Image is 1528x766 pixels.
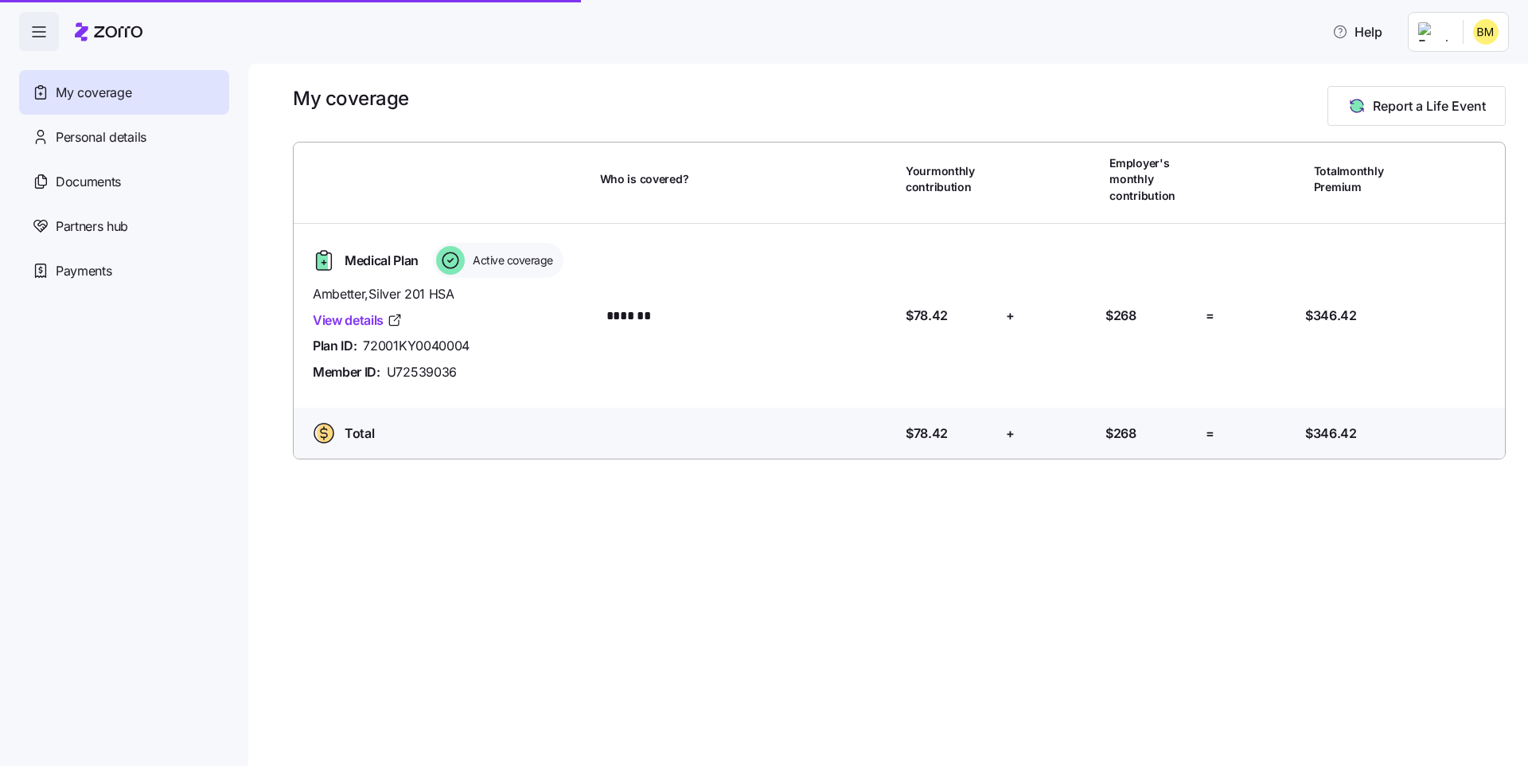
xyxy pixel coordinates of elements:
span: Who is covered? [600,171,689,187]
a: Documents [19,159,229,204]
span: Member ID: [313,362,380,382]
h1: My coverage [293,86,409,111]
span: $268 [1105,424,1136,444]
span: Ambetter , Silver 201 HSA [313,284,587,304]
span: Total monthly Premium [1314,163,1403,196]
span: $78.42 [906,306,948,326]
span: + [1006,306,1015,326]
span: Total [345,424,374,444]
img: Employer logo [1418,22,1450,41]
span: = [1206,306,1214,326]
span: Help [1332,22,1382,41]
span: Payments [56,261,111,281]
span: Report a Life Event [1373,96,1486,115]
span: $268 [1105,306,1136,326]
a: View details [313,311,403,330]
span: $346.42 [1305,306,1357,326]
a: My coverage [19,70,229,115]
span: Plan ID: [313,336,357,356]
span: = [1206,424,1214,444]
span: My coverage [56,83,131,103]
a: Payments [19,248,229,293]
img: be2d2a78fbffdcdc0f0761f407236b96 [1473,19,1499,45]
span: + [1006,424,1015,444]
span: $346.42 [1305,424,1357,444]
a: Partners hub [19,204,229,248]
span: 72001KY0040004 [363,336,470,356]
span: Employer's monthly contribution [1109,155,1199,204]
span: Medical Plan [345,251,419,271]
span: $78.42 [906,424,948,444]
span: Documents [56,172,121,192]
button: Report a Life Event [1327,86,1506,126]
a: Personal details [19,115,229,159]
span: Your monthly contribution [906,163,995,196]
span: U72539036 [387,362,457,382]
span: Active coverage [468,252,553,268]
span: Partners hub [56,217,128,236]
span: Personal details [56,127,146,147]
button: Help [1319,16,1395,48]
